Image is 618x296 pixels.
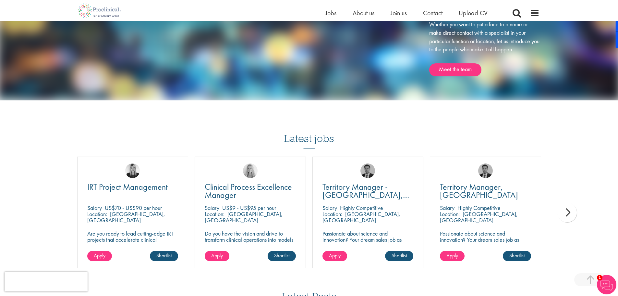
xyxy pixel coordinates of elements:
img: Carl Gbolade [478,163,493,178]
img: Shannon Briggs [243,163,258,178]
p: Highly Competitive [457,204,501,212]
a: Apply [87,251,112,261]
img: Chatbot [597,275,616,294]
div: Whether you want to put a face to a name or make direct contact with a specialist in your particu... [429,20,539,76]
p: [GEOGRAPHIC_DATA], [GEOGRAPHIC_DATA] [322,210,400,224]
a: Apply [322,251,347,261]
span: Apply [94,252,105,259]
iframe: reCAPTCHA [5,272,88,291]
img: Janelle Jones [125,163,140,178]
a: IRT Project Management [87,183,178,191]
span: IRT Project Management [87,181,168,192]
a: Shortlist [150,251,178,261]
a: Contact [423,9,442,17]
p: Highly Competitive [340,204,383,212]
span: Salary [205,204,219,212]
a: Shortlist [503,251,531,261]
p: [GEOGRAPHIC_DATA], [GEOGRAPHIC_DATA] [87,210,165,224]
a: Apply [440,251,465,261]
span: Location: [87,210,107,218]
p: US$9 - US$95 per hour [222,204,276,212]
p: US$70 - US$90 per hour [105,204,162,212]
span: Clinical Process Excellence Manager [205,181,292,200]
a: Clinical Process Excellence Manager [205,183,296,199]
div: next [557,203,577,222]
p: Passionate about science and innovation? Your dream sales job as Territory Manager awaits! [322,230,414,249]
a: Territory Manager - [GEOGRAPHIC_DATA], [GEOGRAPHIC_DATA] [322,183,414,199]
img: Carl Gbolade [360,163,375,178]
span: Apply [329,252,341,259]
p: Passionate about science and innovation? Your dream sales job as Territory Manager awaits! [440,230,531,249]
span: Location: [322,210,342,218]
span: Salary [322,204,337,212]
span: Location: [440,210,460,218]
a: Shortlist [385,251,413,261]
p: [GEOGRAPHIC_DATA], [GEOGRAPHIC_DATA] [205,210,283,224]
span: Salary [87,204,102,212]
span: 1 [597,275,602,280]
p: [GEOGRAPHIC_DATA], [GEOGRAPHIC_DATA] [440,210,518,224]
p: Do you have the vision and drive to transform clinical operations into models of excellence in a ... [205,230,296,255]
span: Apply [446,252,458,259]
a: Apply [205,251,229,261]
span: Apply [211,252,223,259]
p: Are you ready to lead cutting-edge IRT projects that accelerate clinical breakthroughs in biotech? [87,230,178,249]
a: Join us [391,9,407,17]
a: Shortlist [268,251,296,261]
span: Location: [205,210,224,218]
span: Territory Manager, [GEOGRAPHIC_DATA] [440,181,518,200]
h3: Latest jobs [284,117,334,148]
a: Meet the team [429,63,481,76]
a: Jobs [325,9,336,17]
a: About us [353,9,374,17]
a: Territory Manager, [GEOGRAPHIC_DATA] [440,183,531,199]
a: Upload CV [459,9,488,17]
span: Territory Manager - [GEOGRAPHIC_DATA], [GEOGRAPHIC_DATA] [322,181,409,209]
span: Salary [440,204,454,212]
